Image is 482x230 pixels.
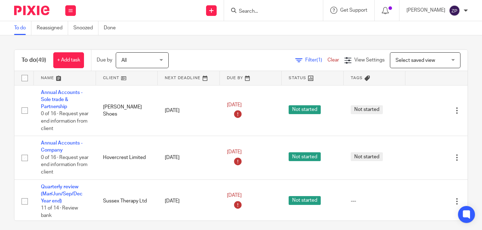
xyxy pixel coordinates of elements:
span: [DATE] [227,149,242,154]
a: Quarterly review (Mar/Jun/Sep/Dec Year end) [41,184,83,204]
span: Not started [351,152,383,161]
td: [DATE] [158,85,220,136]
span: All [121,58,127,63]
span: [DATE] [227,193,242,198]
span: Not started [351,105,383,114]
span: Select saved view [396,58,435,63]
span: Get Support [340,8,367,13]
td: [DATE] [158,136,220,179]
input: Search [238,8,302,15]
a: Reassigned [37,21,68,35]
td: [DATE] [158,179,220,223]
span: 11 of 14 · Review bank [41,206,78,218]
span: [DATE] [227,102,242,107]
div: --- [351,197,399,205]
h1: To do [22,57,46,64]
a: Snoozed [73,21,98,35]
a: To do [14,21,31,35]
span: Not started [289,152,321,161]
span: Filter [305,58,327,63]
span: (49) [36,57,46,63]
span: Not started [289,105,321,114]
span: Tags [351,76,363,80]
p: Due by [97,57,112,64]
span: 0 of 16 · Request year end information from client [41,112,89,131]
span: View Settings [354,58,385,63]
td: Hovercrest Limited [96,136,158,179]
img: svg%3E [449,5,460,16]
span: Not started [289,196,321,205]
p: [PERSON_NAME] [406,7,445,14]
a: Annual Accounts - Company [41,141,83,153]
a: + Add task [53,52,84,68]
a: Annual Accounts - Sole trade & Partnership [41,90,83,110]
a: Done [104,21,121,35]
td: [PERSON_NAME] Shoes [96,85,158,136]
img: Pixie [14,6,49,15]
span: (1) [317,58,322,63]
td: Sussex Therapy Ltd [96,179,158,223]
a: Clear [327,58,339,63]
span: 0 of 16 · Request year end information from client [41,155,89,175]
